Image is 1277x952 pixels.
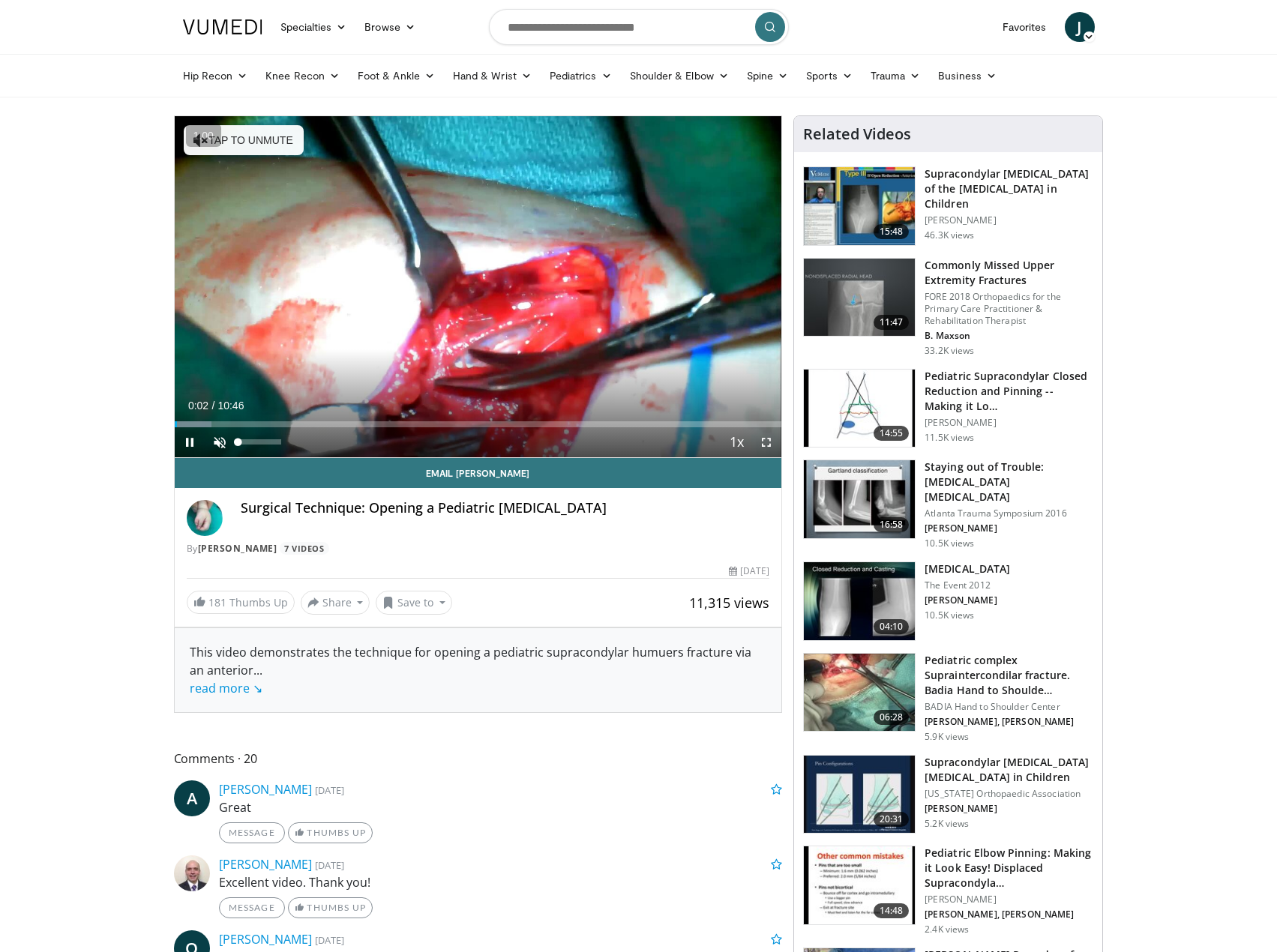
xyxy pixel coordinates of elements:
a: 15:48 Supracondylar [MEDICAL_DATA] of the [MEDICAL_DATA] in Children [PERSON_NAME] 46.3K views [803,166,1093,246]
span: 11:47 [874,315,910,330]
span: 14:48 [874,903,910,918]
button: Playback Rate [721,427,751,457]
p: Excellent video. Thank you! [219,873,783,891]
p: 11.5K views [925,432,974,444]
p: [PERSON_NAME] [925,214,1093,226]
img: 77e71d76-32d9-4fd0-a7d7-53acfe95e440.150x105_q85_crop-smart_upscale.jpg [804,370,915,448]
h3: Commonly Missed Upper Extremity Fractures [925,258,1093,288]
a: 04:10 [MEDICAL_DATA] The Event 2012 [PERSON_NAME] 10.5K views [803,561,1093,641]
a: 16:58 Staying out of Trouble: [MEDICAL_DATA] [MEDICAL_DATA] Atlanta Trauma Symposium 2016 [PERSON... [803,460,1093,549]
a: [PERSON_NAME] [219,856,312,873]
img: 73909aac-8028-4e55-8c28-e987c5037929.150x105_q85_crop-smart_upscale.jpg [804,846,915,924]
p: 5.2K views [925,818,969,830]
a: [PERSON_NAME] [198,542,277,555]
p: [PERSON_NAME] [925,894,1093,906]
a: Spine [738,61,797,91]
a: Knee Recon [256,61,349,91]
p: 2.4K views [925,924,969,936]
img: VuMedi Logo [183,19,262,34]
span: 10:46 [217,400,244,412]
a: Message [219,822,285,843]
p: 10.5K views [925,537,974,549]
a: Email [PERSON_NAME] [175,458,782,488]
a: Message [219,897,285,918]
a: 181 Thumbs Up [187,591,295,614]
a: Favorites [994,12,1056,42]
h4: Surgical Technique: Opening a Pediatric [MEDICAL_DATA] [241,500,770,516]
a: Shoulder & Elbow [621,61,738,91]
a: 11:47 Commonly Missed Upper Extremity Fractures FORE 2018 Orthopaedics for the Primary Care Pract... [803,258,1093,357]
p: [PERSON_NAME], [PERSON_NAME] [925,716,1093,728]
h3: Pediatric complex Supraintercondilar fracture. Badia Hand to Shoulde… [925,653,1093,698]
small: [DATE] [315,933,344,947]
img: 05012973-bec5-4b18-bb86-627bf2269be2.150x105_q85_crop-smart_upscale.jpg [804,460,915,538]
p: Atlanta Trauma Symposium 2016 [925,507,1093,519]
a: 20:31 Supracondylar [MEDICAL_DATA] [MEDICAL_DATA] in Children [US_STATE] Orthopaedic Association ... [803,755,1093,834]
p: [PERSON_NAME] [925,522,1093,534]
button: Fullscreen [751,427,781,457]
a: Foot & Ankle [349,61,444,91]
h3: Supracondylar [MEDICAL_DATA] of the [MEDICAL_DATA] in Children [925,166,1093,211]
img: 11e15153-6967-41b5-a909-eb37917cae7e.150x105_q85_crop-smart_upscale.jpg [804,756,915,834]
h3: Staying out of Trouble: [MEDICAL_DATA] [MEDICAL_DATA] [925,460,1093,504]
a: 06:28 Pediatric complex Supraintercondilar fracture. Badia Hand to Shoulde… BADIA Hand to Shoulde... [803,653,1093,743]
a: Thumbs Up [288,822,373,843]
h3: Supracondylar [MEDICAL_DATA] [MEDICAL_DATA] in Children [925,755,1093,785]
a: [PERSON_NAME] [219,931,312,948]
span: 16:58 [874,517,910,532]
a: 7 Videos [280,542,329,555]
h3: [MEDICAL_DATA] [925,561,1010,576]
a: Hand & Wrist [444,61,541,91]
p: [US_STATE] Orthopaedic Association [925,788,1093,800]
span: Comments 20 [174,749,783,768]
img: b2c65235-e098-4cd2-ab0f-914df5e3e270.150x105_q85_crop-smart_upscale.jpg [804,259,915,337]
a: Browse [355,12,424,42]
span: / [212,400,215,412]
a: Trauma [862,61,930,91]
div: Progress Bar [175,421,782,427]
div: This video demonstrates the technique for opening a pediatric supracondylar humuers fracture via ... [190,643,767,697]
a: Sports [797,61,862,91]
h4: Related Videos [803,125,911,143]
img: 07483a87-f7db-4b95-b01b-f6be0d1b3d91.150x105_q85_crop-smart_upscale.jpg [804,167,915,245]
p: Great [219,798,783,816]
p: 33.2K views [925,345,974,357]
button: Unmute [205,427,235,457]
a: read more ↘ [190,680,262,696]
img: Avatar [187,500,223,536]
a: 14:48 Pediatric Elbow Pinning: Making it Look Easy! Displaced Supracondyla… [PERSON_NAME] [PERSON... [803,846,1093,936]
button: Tap to unmute [184,125,304,155]
div: By [187,542,770,555]
span: 04:10 [874,619,910,634]
span: 11,315 views [689,594,769,612]
p: [PERSON_NAME] [925,803,1093,815]
div: Volume Level [238,439,281,445]
p: 10.5K views [925,609,974,621]
span: 20:31 [874,812,910,827]
small: [DATE] [315,783,344,797]
a: J [1065,12,1095,42]
p: 5.9K views [925,731,969,743]
input: Search topics, interventions [489,9,789,45]
img: O0cEsGv5RdudyPNn4xMDoxOmtxOwKG7D.150x105_q85_crop-smart_upscale.jpg [804,562,915,640]
span: 0:02 [188,400,208,412]
p: The Event 2012 [925,579,1010,591]
span: 181 [208,595,226,609]
img: Avatar [174,855,210,891]
div: [DATE] [729,564,769,578]
a: Thumbs Up [288,897,373,918]
button: Share [301,591,370,615]
a: Pediatrics [541,61,621,91]
span: 06:28 [874,710,910,725]
img: Vx8lr-LI9TPdNKgn4xMDoxOjBzMTt2bJ_2.150x105_q85_crop-smart_upscale.jpg [804,654,915,732]
button: Pause [175,427,205,457]
p: B. Maxson [925,330,1093,342]
h3: Pediatric Supracondylar Closed Reduction and Pinning -- Making it Lo… [925,369,1093,414]
a: Hip Recon [174,61,257,91]
p: [PERSON_NAME], [PERSON_NAME] [925,909,1093,921]
a: A [174,780,210,816]
a: 14:55 Pediatric Supracondylar Closed Reduction and Pinning -- Making it Lo… [PERSON_NAME] 11.5K v... [803,369,1093,448]
a: Business [929,61,1006,91]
